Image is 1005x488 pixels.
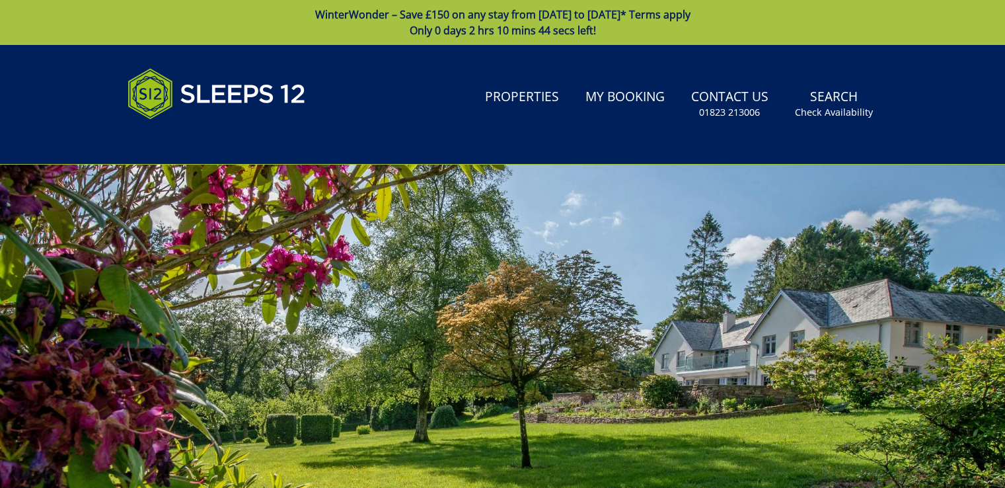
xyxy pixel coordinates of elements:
[410,23,596,38] span: Only 0 days 2 hrs 10 mins 44 secs left!
[128,61,306,127] img: Sleeps 12
[686,83,774,126] a: Contact Us01823 213006
[795,106,873,119] small: Check Availability
[699,106,760,119] small: 01823 213006
[121,135,260,146] iframe: Customer reviews powered by Trustpilot
[480,83,564,112] a: Properties
[580,83,670,112] a: My Booking
[790,83,878,126] a: SearchCheck Availability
